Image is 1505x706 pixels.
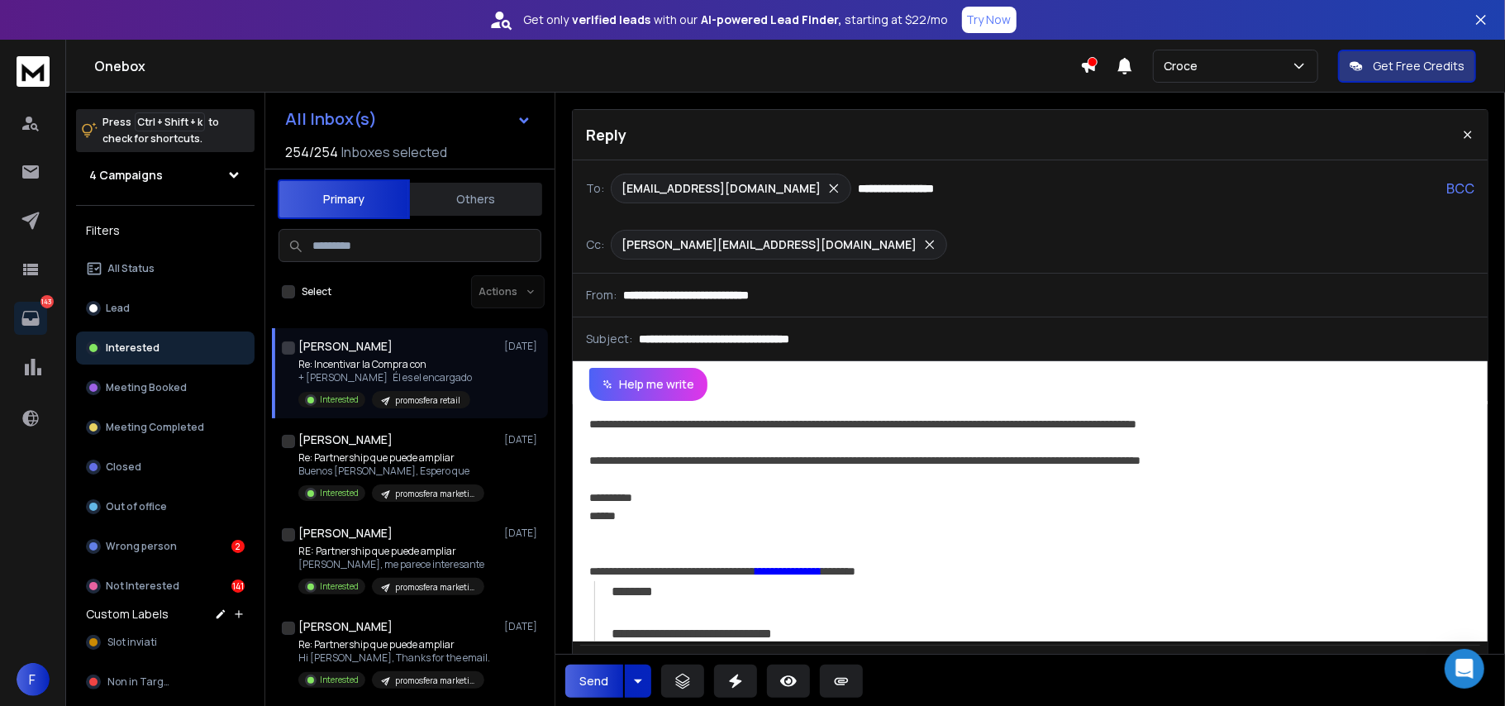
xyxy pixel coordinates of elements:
p: Wrong person [106,540,177,553]
p: BCC [1446,179,1474,198]
p: Press to check for shortcuts. [102,114,219,147]
button: Emoticons [912,649,943,682]
button: Insert Image (Ctrl+P) [877,649,908,682]
p: Out of office [106,500,167,513]
p: Not Interested [106,580,179,593]
button: All Status [76,252,255,285]
button: Wrong person2 [76,530,255,563]
p: [PERSON_NAME][EMAIL_ADDRESS][DOMAIN_NAME] [622,236,917,253]
p: Get only with our starting at $22/mo [524,12,949,28]
p: Interested [106,341,160,355]
p: + [PERSON_NAME] Él es el encargado [298,371,472,384]
button: Code View [984,649,1016,682]
h3: Inboxes selected [341,142,447,162]
p: promosfera marketing [395,581,474,594]
p: Cc: [586,236,604,253]
p: Interested [320,580,359,593]
span: Ctrl + Shift + k [135,112,205,131]
button: Not Interested141 [76,570,255,603]
p: Try Now [967,12,1012,28]
span: Slot inviati [107,636,157,649]
p: promosfera marketing [395,675,474,687]
button: Signature [946,649,978,682]
p: 143 [40,295,54,308]
button: AI Rephrase [578,649,693,682]
div: 141 [231,580,245,593]
button: Primary [278,179,410,219]
button: Send [565,665,623,698]
button: Italic (Ctrl+I) [735,649,766,682]
p: Meeting Completed [106,421,204,434]
button: Bold (Ctrl+B) [700,649,731,682]
p: Re: Incentivar la Compra con [298,358,472,371]
p: [DATE] [504,620,541,633]
p: RE: Partnership que puede ampliar [298,545,484,558]
h1: [PERSON_NAME] [298,618,393,635]
p: [DATE] [504,340,541,353]
strong: verified leads [573,12,651,28]
p: [DATE] [504,433,541,446]
h1: All Inbox(s) [285,111,377,127]
p: To: [586,180,604,197]
div: Open Intercom Messenger [1445,649,1484,689]
h1: Onebox [94,56,1080,76]
button: Non in Target [76,665,255,699]
button: Underline (Ctrl+U) [769,649,801,682]
p: Get Free Credits [1373,58,1465,74]
p: Subject: [586,331,632,347]
label: Select [302,285,331,298]
button: Closed [76,451,255,484]
p: Reply [586,123,626,146]
p: Re: Partnership que puede ampliar [298,451,484,465]
h1: 4 Campaigns [89,167,163,184]
button: Lead [76,292,255,325]
button: Meeting Booked [76,371,255,404]
button: Slot inviati [76,626,255,659]
img: logo [17,56,50,87]
h1: [PERSON_NAME] [298,525,393,541]
p: [PERSON_NAME], me parece interesante [298,558,484,571]
p: Buenos [PERSON_NAME], Espero que [298,465,484,478]
p: Re: Partnership que puede ampliar [298,638,490,651]
button: Get Free Credits [1338,50,1476,83]
p: Interested [320,674,359,686]
strong: AI-powered Lead Finder, [702,12,842,28]
button: Out of office [76,490,255,523]
p: Croce [1164,58,1204,74]
button: F [17,663,50,696]
button: More Text [804,649,836,682]
button: Others [410,181,542,217]
button: Interested [76,332,255,365]
p: Interested [320,394,359,406]
h1: [PERSON_NAME] [298,338,393,355]
p: From: [586,287,617,303]
div: 2 [231,540,245,553]
p: promosfera retail [395,394,460,407]
p: Lead [106,302,130,315]
button: Help me write [589,368,707,401]
button: Meeting Completed [76,411,255,444]
span: 254 / 254 [285,142,338,162]
p: All Status [107,262,155,275]
button: 4 Campaigns [76,159,255,192]
p: Hi [PERSON_NAME], Thanks for the email. [298,651,490,665]
p: promosfera marketing [395,488,474,500]
p: [DATE] [504,527,541,540]
p: Meeting Booked [106,381,187,394]
p: [EMAIL_ADDRESS][DOMAIN_NAME] [622,180,821,197]
p: Interested [320,487,359,499]
button: Insert Link (Ctrl+K) [842,649,874,682]
p: Closed [106,460,141,474]
button: Try Now [962,7,1017,33]
span: Non in Target [107,675,174,689]
h3: Custom Labels [86,606,169,623]
a: 143 [14,302,47,335]
h1: [PERSON_NAME] [298,432,393,448]
h3: Filters [76,219,255,242]
button: All Inbox(s) [272,103,545,136]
